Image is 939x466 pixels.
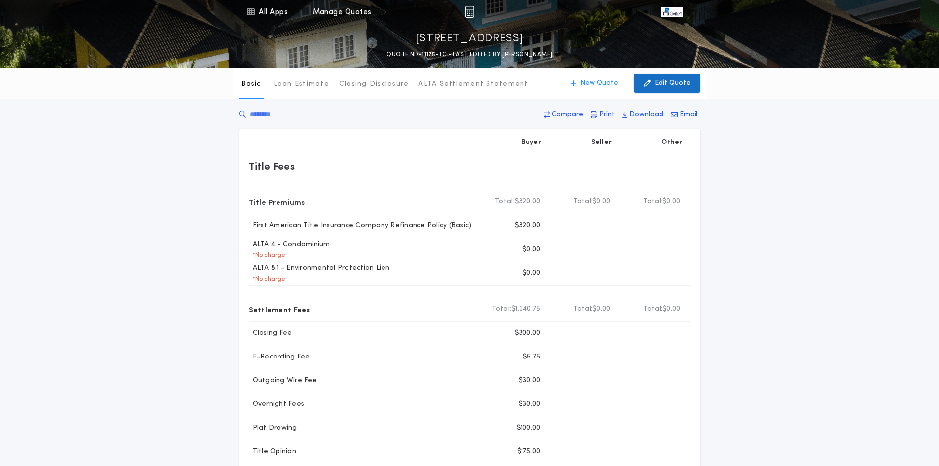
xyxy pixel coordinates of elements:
[552,110,583,120] p: Compare
[643,304,663,314] b: Total:
[629,110,663,120] p: Download
[523,352,540,362] p: $5.75
[274,79,329,89] p: Loan Estimate
[522,245,540,254] p: $0.00
[511,304,540,314] span: $1,340.75
[634,74,700,93] button: Edit Quote
[241,79,261,89] p: Basic
[249,263,390,273] p: ALTA 8.1 - Environmental Protection Lien
[680,110,697,120] p: Email
[573,197,593,207] b: Total:
[661,7,682,17] img: vs-icon
[386,50,552,60] p: QUOTE ND-11175-TC - LAST EDITED BY [PERSON_NAME]
[661,138,682,147] p: Other
[416,31,523,47] p: [STREET_ADDRESS]
[592,304,610,314] span: $0.00
[599,110,615,120] p: Print
[668,106,700,124] button: Email
[592,197,610,207] span: $0.00
[249,352,310,362] p: E-Recording Fee
[619,106,666,124] button: Download
[465,6,474,18] img: img
[249,423,297,433] p: Plat Drawing
[560,74,628,93] button: New Quote
[249,376,317,386] p: Outgoing Wire Fee
[249,158,295,174] p: Title Fees
[522,138,541,147] p: Buyer
[519,376,541,386] p: $30.00
[655,78,691,88] p: Edit Quote
[515,197,541,207] span: $320.00
[573,304,593,314] b: Total:
[495,197,515,207] b: Total:
[249,251,286,259] p: * No charge
[515,221,541,231] p: $320.00
[541,106,586,124] button: Compare
[249,275,286,283] p: * No charge
[662,197,680,207] span: $0.00
[643,197,663,207] b: Total:
[522,268,540,278] p: $0.00
[662,304,680,314] span: $0.00
[517,447,541,457] p: $175.00
[580,78,618,88] p: New Quote
[249,328,292,338] p: Closing Fee
[519,399,541,409] p: $30.00
[249,447,296,457] p: Title Opinion
[517,423,541,433] p: $100.00
[418,79,528,89] p: ALTA Settlement Statement
[588,106,618,124] button: Print
[492,304,512,314] b: Total:
[249,399,305,409] p: Overnight Fees
[249,301,310,317] p: Settlement Fees
[249,221,472,231] p: First American Title Insurance Company Refinance Policy (Basic)
[249,194,305,210] p: Title Premiums
[249,240,330,250] p: ALTA 4 - Condominium
[591,138,612,147] p: Seller
[515,328,541,338] p: $300.00
[339,79,409,89] p: Closing Disclosure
